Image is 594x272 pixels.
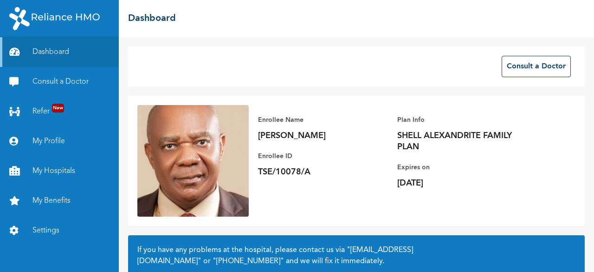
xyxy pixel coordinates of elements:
img: Enrollee [137,105,249,217]
p: [DATE] [397,178,527,189]
p: Expires on [397,162,527,173]
p: SHELL ALEXANDRITE FAMILY PLAN [397,130,527,153]
p: Plan Info [397,114,527,126]
span: New [52,104,64,113]
h2: If you have any problems at the hospital, please contact us via or and we will fix it immediately. [137,245,575,267]
p: TSE/10078/A [258,166,388,178]
a: "[PHONE_NUMBER]" [213,258,284,265]
p: Enrollee Name [258,114,388,126]
p: [PERSON_NAME] [258,130,388,141]
img: RelianceHMO's Logo [9,7,100,30]
p: Enrollee ID [258,151,388,162]
h2: Dashboard [128,12,176,26]
button: Consult a Doctor [502,56,571,77]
